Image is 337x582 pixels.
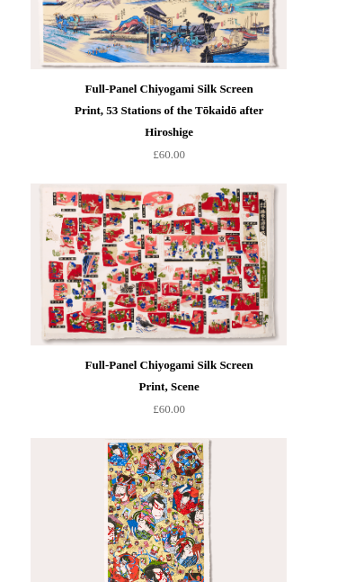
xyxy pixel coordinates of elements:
div: Full-Panel Chiyogami Silk Screen Print, 53 Stations of the Tōkaidō after Hiroshige [71,79,266,144]
div: Full-Panel Chiyogami Silk Screen Print, Scene [71,355,266,398]
a: Full-Panel Chiyogami Silk Screen Print, Scene £60.00 [67,346,270,421]
span: £60.00 [153,403,185,416]
a: Full-Panel Chiyogami Silk Screen Print, 53 Stations of the Tōkaidō after Hiroshige £60.00 [67,70,270,166]
span: £60.00 [153,148,185,162]
a: Full-Panel Chiyogami Silk Screen Print, Scene Full-Panel Chiyogami Silk Screen Print, Scene [67,184,322,346]
img: Full-Panel Chiyogami Silk Screen Print, Scene [31,184,286,346]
